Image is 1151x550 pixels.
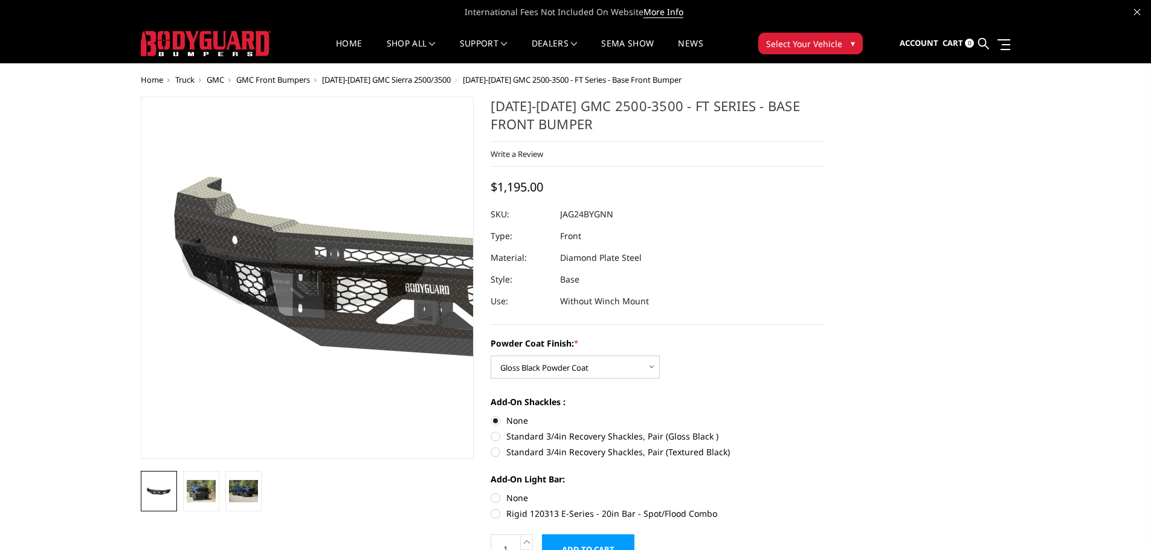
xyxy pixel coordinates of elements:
label: Standard 3/4in Recovery Shackles, Pair (Gloss Black ) [491,430,824,443]
img: 2024-2025 GMC 2500-3500 - FT Series - Base Front Bumper [229,480,258,502]
span: ▾ [851,37,855,50]
label: Rigid 120313 E-Series - 20in Bar - Spot/Flood Combo [491,507,824,520]
dd: Base [560,269,579,290]
a: Account [900,27,938,60]
a: [DATE]-[DATE] GMC Sierra 2500/3500 [322,74,451,85]
dt: Material: [491,247,551,269]
dd: Front [560,225,581,247]
a: Home [141,74,163,85]
span: $1,195.00 [491,179,543,195]
dd: Diamond Plate Steel [560,247,642,269]
dd: JAG24BYGNN [560,203,613,225]
label: Powder Coat Finish: [491,337,824,350]
dt: Style: [491,269,551,290]
a: shop all [387,39,436,63]
dt: Use: [491,290,551,312]
dt: SKU: [491,203,551,225]
img: 2024-2025 GMC 2500-3500 - FT Series - Base Front Bumper [187,480,216,502]
img: BODYGUARD BUMPERS [141,31,271,56]
dd: Without Winch Mount [560,290,649,312]
a: GMC [207,74,224,85]
dt: Type: [491,225,551,247]
label: None [491,414,824,427]
a: Cart 0 [943,27,974,60]
a: SEMA Show [601,39,654,63]
span: 0 [965,39,974,48]
span: Cart [943,37,963,48]
a: GMC Front Bumpers [236,74,310,85]
span: Select Your Vehicle [766,37,842,50]
a: News [678,39,703,63]
a: Dealers [532,39,578,63]
span: [DATE]-[DATE] GMC 2500-3500 - FT Series - Base Front Bumper [463,74,682,85]
img: 2024-2025 GMC 2500-3500 - FT Series - Base Front Bumper [144,485,173,499]
label: Add-On Shackles : [491,395,824,408]
a: More Info [643,6,683,18]
h1: [DATE]-[DATE] GMC 2500-3500 - FT Series - Base Front Bumper [491,97,824,142]
a: Support [460,39,508,63]
button: Select Your Vehicle [758,33,863,54]
span: Account [900,37,938,48]
a: Home [336,39,362,63]
a: 2024-2025 GMC 2500-3500 - FT Series - Base Front Bumper [141,97,474,459]
label: Standard 3/4in Recovery Shackles, Pair (Textured Black) [491,446,824,458]
a: Write a Review [491,149,543,159]
label: Add-On Light Bar: [491,473,824,485]
iframe: Chat Widget [1091,492,1151,550]
a: Truck [175,74,195,85]
label: None [491,491,824,504]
